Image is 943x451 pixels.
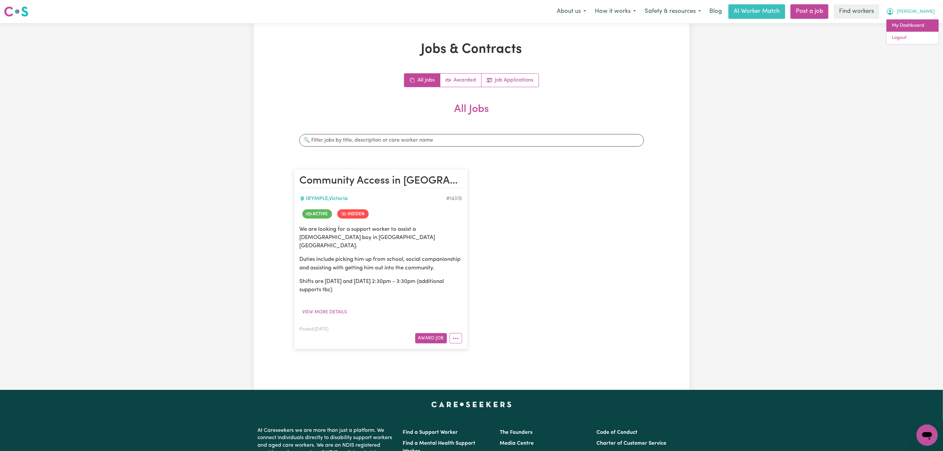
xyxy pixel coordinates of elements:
[887,32,939,44] a: Logout
[300,175,462,188] h2: Community Access in IRYMPLE VIC
[337,209,369,219] span: Job is hidden
[500,430,532,435] a: The Founders
[887,19,939,32] a: My Dashboard
[897,8,935,16] span: [PERSON_NAME]
[294,42,649,57] h1: Jobs & Contracts
[404,74,440,87] a: All jobs
[300,225,462,250] p: We are looking for a support worker to assist a [DEMOGRAPHIC_DATA] boy in [GEOGRAPHIC_DATA] [GEOG...
[553,5,590,18] button: About us
[917,425,938,446] iframe: Button to launch messaging window, conversation in progress
[300,327,329,331] span: Posted: [DATE]
[596,430,637,435] a: Code of Conduct
[4,4,28,19] a: Careseekers logo
[596,441,666,446] a: Charter of Customer Service
[415,333,447,343] button: Award Job
[300,277,462,294] p: Shifts are [DATE] and [DATE] 2:30pm - 3:30pm (additional supports tbc)
[590,5,640,18] button: How it works
[728,4,785,19] a: AI Worker Match
[834,4,879,19] a: Find workers
[4,6,28,17] img: Careseekers logo
[299,134,644,147] input: 🔍 Filter jobs by title, description or care worker name
[705,4,726,19] a: Blog
[300,195,447,203] div: IRYMPLE , Victoria
[791,4,828,19] a: Post a job
[440,74,482,87] a: Active jobs
[450,333,462,343] button: More options
[302,209,332,219] span: Job is active
[403,430,458,435] a: Find a Support Worker
[882,5,939,18] button: My Account
[640,5,705,18] button: Safety & resources
[431,402,512,407] a: Careseekers home page
[294,103,649,126] h2: All Jobs
[300,255,462,272] p: Duties include picking him up from school, social companionship and assisting with getting him ou...
[447,195,462,203] div: Job ID #14319
[482,74,539,87] a: Job applications
[300,307,350,317] button: View more details
[886,19,939,45] div: My Account
[500,441,534,446] a: Media Centre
